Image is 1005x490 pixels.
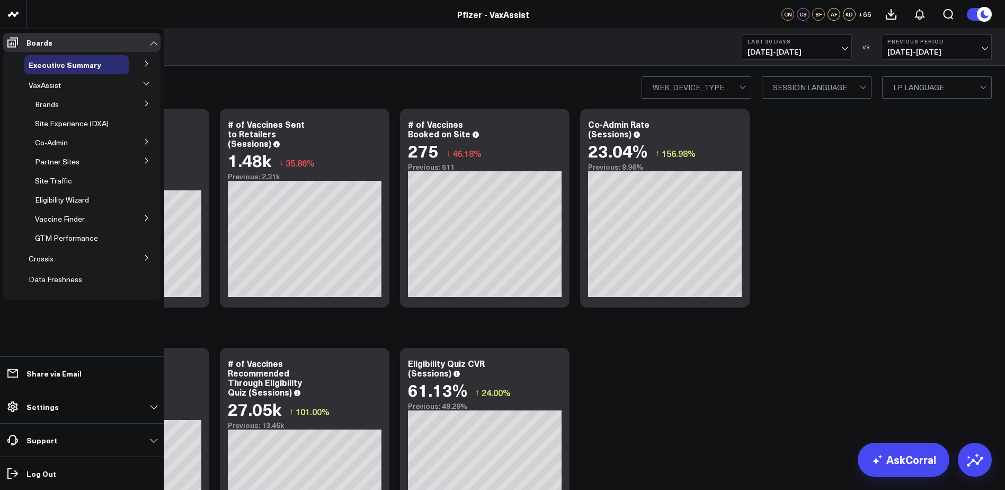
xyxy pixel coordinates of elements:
span: Executive Summary [29,59,101,70]
span: VaxAssist [29,80,61,90]
div: VS [857,44,876,50]
span: 101.00% [296,406,330,417]
span: + 66 [858,11,871,18]
p: Log Out [26,469,56,478]
div: Previous: 13.46k [228,421,381,430]
div: Previous: 511 [408,163,562,171]
span: [DATE] - [DATE] [748,48,846,56]
span: Vaccine Finder [35,214,85,224]
a: Vaccine Finder [35,215,85,223]
div: Eligibility Quiz CVR (Sessions) [408,357,485,379]
p: Share via Email [26,369,82,378]
span: Site Experience (DXA) [35,118,109,128]
span: [DATE] - [DATE] [887,48,986,56]
span: Eligibility Wizard [35,195,89,205]
button: Last 30 Days[DATE]-[DATE] [742,34,852,60]
a: Log Out [3,464,161,483]
span: Crossix [29,253,54,264]
b: Previous Period [887,38,986,45]
span: ↓ [446,146,450,160]
button: +66 [858,8,871,21]
span: 35.86% [286,157,315,169]
b: Last 30 Days [748,38,846,45]
button: Previous Period[DATE]-[DATE] [882,34,992,60]
div: # of Vaccines Sent to Retailers (Sessions) [228,118,305,149]
div: # of Vaccines Recommended Through Eligibility Quiz (Sessions) [228,357,302,398]
a: GTM Performance [35,234,98,242]
span: ↑ [655,146,660,160]
div: KD [843,8,856,21]
div: Previous: 2.31k [228,172,381,181]
p: Support [26,436,57,444]
div: 61.13% [408,380,467,399]
div: 275 [408,141,438,160]
span: Co-Admin [35,137,68,147]
span: ↑ [289,405,294,418]
span: Partner Sites [35,156,79,167]
span: ↓ [279,156,283,170]
p: Settings [26,402,59,411]
span: 24.00% [482,387,511,398]
span: 46.18% [452,147,482,159]
span: 156.98% [662,147,696,159]
div: Previous: 49.29% [408,402,562,410]
a: Site Experience (DXA) [35,119,109,128]
span: Site Traffic [35,176,72,186]
a: Site Traffic [35,177,72,185]
a: AskCorral [858,443,949,477]
a: Executive Summary [29,60,101,69]
span: GTM Performance [35,233,98,243]
div: 1.48k [228,151,271,170]
div: CN [781,8,794,21]
a: Eligibility Wizard [35,196,89,204]
div: 27.05k [228,399,281,418]
div: CS [797,8,810,21]
div: AF [828,8,840,21]
span: ↑ [475,386,479,399]
a: VaxAssist [29,81,61,90]
div: # of Vaccines Booked on Site [408,118,470,139]
a: Data Freshness [29,275,82,284]
span: Brands [35,99,59,109]
a: Pfizer - VaxAssist [457,8,529,20]
div: Co-Admin Rate (Sessions) [588,118,650,139]
div: SF [812,8,825,21]
div: Previous: 8.96% [588,163,742,171]
span: Data Freshness [29,274,82,284]
p: Boards [26,38,52,47]
div: 23.04% [588,141,647,160]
